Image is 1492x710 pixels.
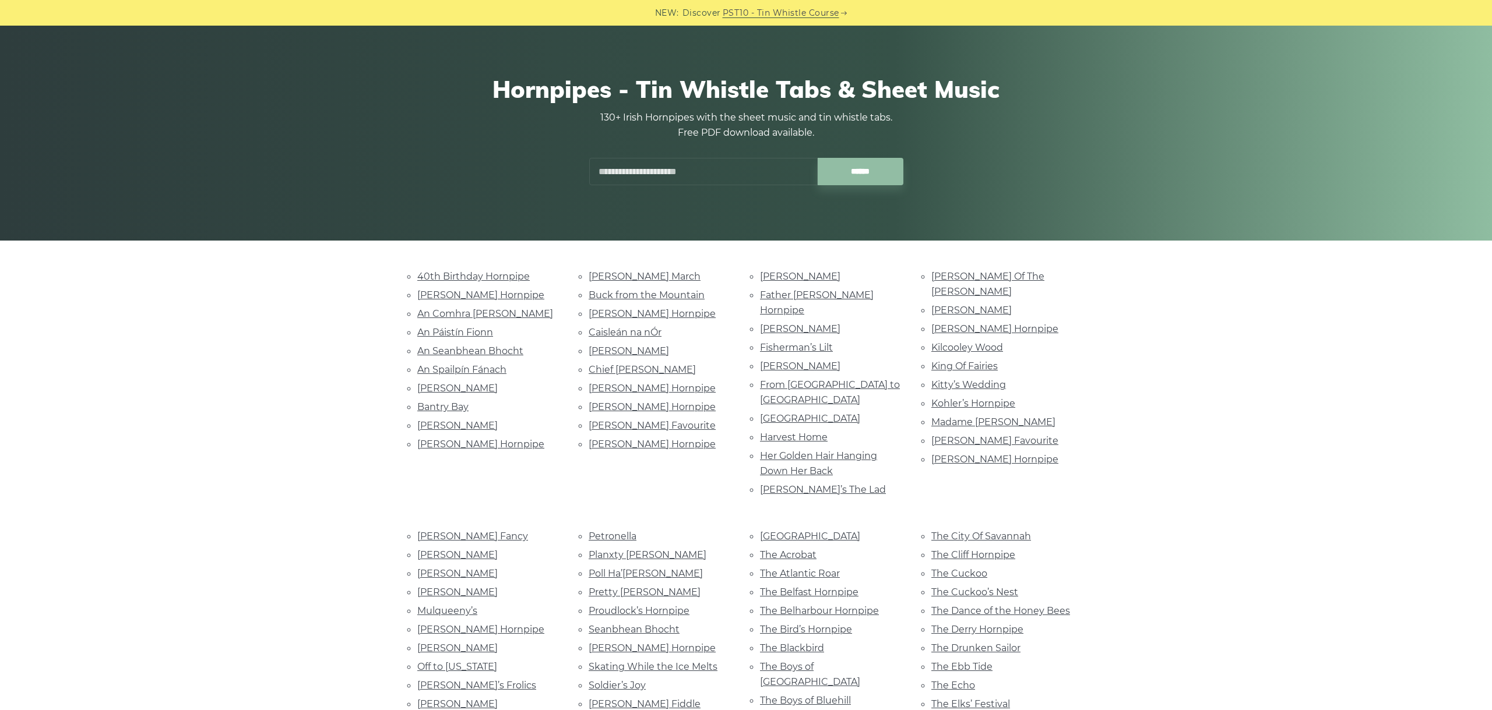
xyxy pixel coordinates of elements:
a: The Dance of the Honey Bees [931,605,1070,616]
a: The City Of Savannah [931,531,1031,542]
a: The Belfast Hornpipe [760,587,858,598]
a: [PERSON_NAME] Hornpipe [417,289,544,301]
a: King Of Fairies [931,361,998,372]
a: Chief [PERSON_NAME] [589,364,696,375]
a: [PERSON_NAME] Favourite [589,420,716,431]
a: [GEOGRAPHIC_DATA] [760,413,860,424]
a: [GEOGRAPHIC_DATA] [760,531,860,542]
a: The Echo [931,680,975,691]
a: From [GEOGRAPHIC_DATA] to [GEOGRAPHIC_DATA] [760,379,900,405]
a: The Boys of Bluehill [760,695,851,706]
a: [PERSON_NAME] Hornpipe [417,439,544,450]
a: Bantry Bay [417,401,469,412]
a: The Blackbird [760,642,824,654]
a: An Seanbhean Bhocht [417,345,523,356]
a: Madame [PERSON_NAME] [931,416,1055,428]
a: Buck from the Mountain [589,289,705,301]
a: The Derry Hornpipe [931,624,1023,635]
a: The Cuckoo’s Nest [931,587,1018,598]
a: [PERSON_NAME]’s Frolics [417,680,536,691]
a: Her Golden Hair Hanging Down Her Back [760,450,877,476]
a: [PERSON_NAME] Hornpipe [589,439,716,450]
a: Father [PERSON_NAME] Hornpipe [760,289,874,316]
a: [PERSON_NAME]’s The Lad [760,484,886,495]
a: Kitty’s Wedding [931,379,1006,390]
a: [PERSON_NAME] [760,323,840,334]
a: The Boys of [GEOGRAPHIC_DATA] [760,661,860,687]
a: PST10 - Tin Whistle Course [723,6,839,20]
a: Fisherman’s Lilt [760,342,833,353]
a: [PERSON_NAME] Hornpipe [589,401,716,412]
a: [PERSON_NAME] Hornpipe [589,642,716,654]
a: The Acrobat [760,549,817,560]
a: [PERSON_NAME] March [589,271,701,282]
a: Planxty [PERSON_NAME] [589,549,706,560]
a: [PERSON_NAME] Hornpipe [589,308,716,319]
span: NEW: [655,6,679,20]
a: The Elks’ Festival [931,698,1010,709]
a: Harvest Home [760,432,828,443]
a: An Comhra [PERSON_NAME] [417,308,553,319]
span: Discover [682,6,721,20]
a: The Atlantic Roar [760,568,840,579]
a: [PERSON_NAME] [931,305,1012,316]
a: The Drunken Sailor [931,642,1021,654]
a: [PERSON_NAME] [760,271,840,282]
a: The Belharbour Hornpipe [760,605,879,616]
a: [PERSON_NAME] [417,642,498,654]
a: [PERSON_NAME] [417,383,498,394]
a: Petronella [589,531,636,542]
h1: Hornpipes - Tin Whistle Tabs & Sheet Music [417,75,1075,103]
a: [PERSON_NAME] [417,568,498,579]
a: Poll Ha’[PERSON_NAME] [589,568,703,579]
a: 40th Birthday Hornpipe [417,271,530,282]
a: Kilcooley Wood [931,342,1003,353]
a: [PERSON_NAME] Fiddle [589,698,701,709]
a: [PERSON_NAME] [589,345,669,356]
a: [PERSON_NAME] Fancy [417,531,528,542]
a: [PERSON_NAME] [417,698,498,709]
a: Mulqueeny’s [417,605,477,616]
a: Pretty [PERSON_NAME] [589,587,701,598]
a: An Páistín Fionn [417,327,493,338]
a: [PERSON_NAME] Favourite [931,435,1058,446]
a: Proudlock’s Hornpipe [589,605,689,616]
a: [PERSON_NAME] [417,549,498,560]
a: [PERSON_NAME] Hornpipe [589,383,716,394]
a: The Ebb Tide [931,661,993,672]
p: 130+ Irish Hornpipes with the sheet music and tin whistle tabs. Free PDF download available. [589,110,903,140]
a: An Spailpín Fánach [417,364,506,375]
a: The Bird’s Hornpipe [760,624,852,635]
a: Caisleán na nÓr [589,327,661,338]
a: Skating While the Ice Melts [589,661,717,672]
a: [PERSON_NAME] [417,587,498,598]
a: Kohler’s Hornpipe [931,398,1015,409]
a: [PERSON_NAME] [417,420,498,431]
a: [PERSON_NAME] Hornpipe [931,454,1058,465]
a: [PERSON_NAME] Of The [PERSON_NAME] [931,271,1044,297]
a: The Cuckoo [931,568,987,579]
a: Seanbhean Bhocht [589,624,680,635]
a: The Cliff Hornpipe [931,549,1015,560]
a: [PERSON_NAME] Hornpipe [417,624,544,635]
a: [PERSON_NAME] Hornpipe [931,323,1058,334]
a: Off to [US_STATE] [417,661,497,672]
a: Soldier’s Joy [589,680,646,691]
a: [PERSON_NAME] [760,361,840,372]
